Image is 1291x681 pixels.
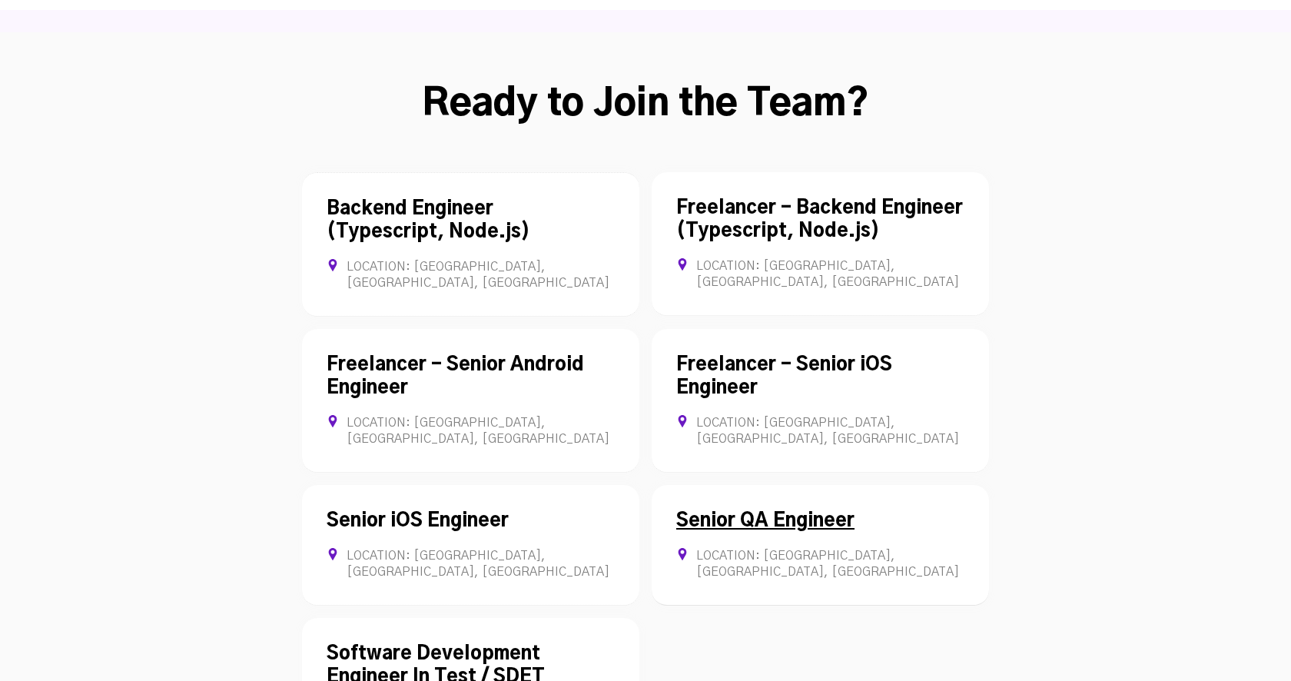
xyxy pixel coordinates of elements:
div: Location: [GEOGRAPHIC_DATA], [GEOGRAPHIC_DATA], [GEOGRAPHIC_DATA] [327,259,615,291]
div: Location: [GEOGRAPHIC_DATA], [GEOGRAPHIC_DATA], [GEOGRAPHIC_DATA] [676,548,964,580]
a: Senior iOS Engineer [327,512,509,530]
div: Location: [GEOGRAPHIC_DATA], [GEOGRAPHIC_DATA], [GEOGRAPHIC_DATA] [676,415,964,447]
a: Senior QA Engineer [676,512,855,530]
a: Backend Engineer (Typescript, Node.js) [327,200,530,241]
a: Freelancer - Senior iOS Engineer [676,356,892,397]
a: Freelancer - Senior Android Engineer [327,356,584,397]
div: Location: [GEOGRAPHIC_DATA], [GEOGRAPHIC_DATA], [GEOGRAPHIC_DATA] [327,415,615,447]
div: Location: [GEOGRAPHIC_DATA], [GEOGRAPHIC_DATA], [GEOGRAPHIC_DATA] [327,548,615,580]
strong: Ready to Join the Team? [422,86,869,123]
div: Location: [GEOGRAPHIC_DATA], [GEOGRAPHIC_DATA], [GEOGRAPHIC_DATA] [676,258,964,291]
a: Freelancer - Backend Engineer (Typescript, Node.js) [676,199,963,241]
